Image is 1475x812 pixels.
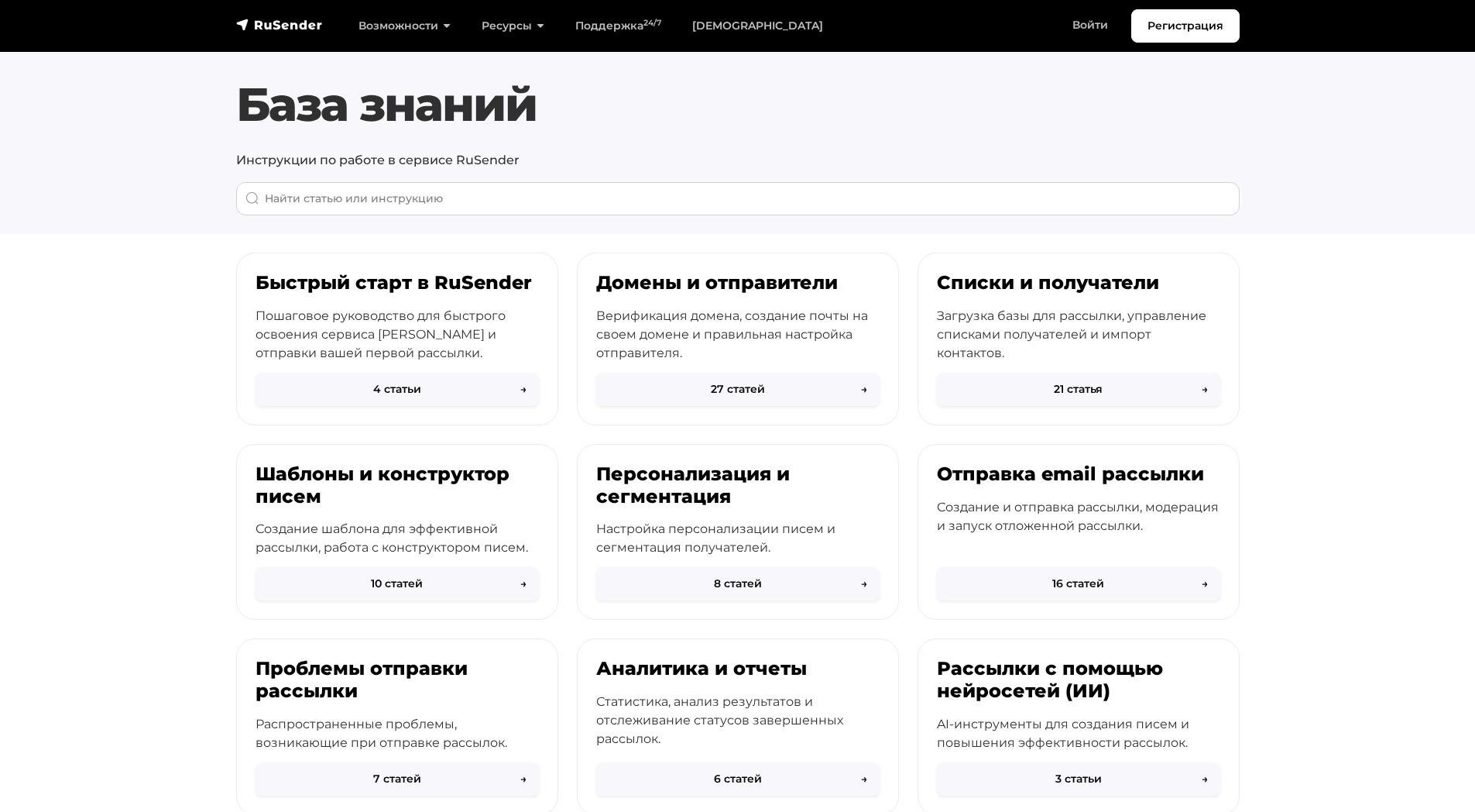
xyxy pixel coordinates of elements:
[596,658,880,680] h3: Аналитика и отчеты
[937,272,1220,294] h3: Списки и получатели
[236,151,1240,170] p: Инструкции по работе в сервисе RuSender
[256,658,539,703] h3: Проблемы отправки рассылки
[643,18,661,28] sup: 24/7
[596,272,880,294] h3: Домены и отправители
[256,762,539,796] button: 7 статей→
[1057,9,1123,41] a: Войти
[596,373,880,406] button: 27 статей→
[256,715,539,752] p: Распространенные проблемы, возникающие при отправке рассылок.
[861,771,867,787] span: →
[1202,771,1208,787] span: →
[596,463,880,508] h3: Персонализация и сегментация
[256,520,539,557] p: Создание шаблона для эффективной рассылки, работа с конструктором писем.
[236,444,558,621] a: Шаблоны и конструктор писем Создание шаблона для эффективной рассылки, работа с конструктором пис...
[596,567,880,600] button: 8 статей→
[520,381,527,397] span: →
[343,10,466,42] a: Возможности
[560,10,677,42] a: Поддержка24/7
[256,463,539,508] h3: Шаблоны и конструктор писем
[1131,9,1240,43] a: Регистрация
[256,567,539,600] button: 10 статей→
[937,463,1220,486] h3: Отправка email рассылки
[520,576,527,592] span: →
[245,191,259,205] img: Поиск
[596,307,880,363] p: Верификация домена, создание почты на своем домене и правильная настройка отправителя.
[466,10,560,42] a: Ресурсы
[937,762,1220,796] button: 3 статьи→
[596,693,880,748] p: Статистика, анализ результатов и отслеживание статусов завершенных рассылок.
[937,658,1220,703] h3: Рассылки с помощью нейросетей (ИИ)
[256,307,539,363] p: Пошаговое руководство для быстрого освоения сервиса [PERSON_NAME] и отправки вашей первой рассылки.
[861,381,867,397] span: →
[596,520,880,557] p: Настройка персонализации писем и сегментация получателей.
[918,444,1240,621] a: Отправка email рассылки Создание и отправка рассылки, модерация и запуск отложенной рассылки. 16 ...
[937,715,1220,752] p: AI-инструменты для создания писем и повышения эффективности рассылок.
[256,373,539,406] button: 4 статьи→
[577,253,899,425] a: Домены и отправители Верификация домена, создание почты на своем домене и правильная настройка от...
[236,182,1240,215] input: When autocomplete results are available use up and down arrows to review and enter to go to the d...
[937,307,1220,363] p: Загрузка базы для рассылки, управление списками получателей и импорт контактов.
[596,762,880,796] button: 6 статей→
[937,498,1220,535] p: Создание и отправка рассылки, модерация и запуск отложенной рассылки.
[236,77,1240,132] h1: База знаний
[256,272,539,294] h3: Быстрый старт в RuSender
[520,771,527,787] span: →
[1202,381,1208,397] span: →
[1202,576,1208,592] span: →
[918,253,1240,425] a: Списки и получатели Загрузка базы для рассылки, управление списками получателей и импорт контакто...
[937,567,1220,600] button: 16 статей→
[577,444,899,621] a: Персонализация и сегментация Настройка персонализации писем и сегментация получателей. 8 статей→
[937,373,1220,406] button: 21 статья→
[236,253,558,425] a: Быстрый старт в RuSender Пошаговое руководство для быстрого освоения сервиса [PERSON_NAME] и отпр...
[677,10,839,42] a: [DEMOGRAPHIC_DATA]
[861,576,867,592] span: →
[236,17,323,33] img: RuSender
